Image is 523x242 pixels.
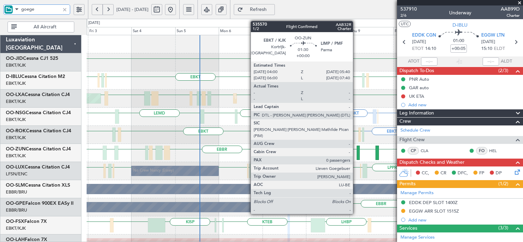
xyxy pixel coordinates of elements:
div: GAR auto [409,85,429,91]
span: OO-SLM [6,183,25,188]
span: ATOT [408,58,419,65]
a: EBKT/KJK [6,62,26,68]
a: EBKT/KJK [6,80,26,86]
div: Planned Maint Kortrijk-[GEOGRAPHIC_DATA] [235,93,315,104]
a: OO-ROKCessna Citation CJ4 [6,129,71,133]
div: EDDK DEP SLOT 1400Z [409,200,458,205]
span: Leg Information [399,109,434,117]
span: Services [399,225,417,232]
div: EGGW ARR SLOT 1515Z [409,208,459,214]
span: OO-LXA [6,92,25,97]
div: No Crew Nancy (Essey) [133,166,174,176]
a: EBBR/BRU [6,189,27,195]
div: Mon 6 [219,27,262,35]
span: (1/2) [498,180,508,187]
div: Sat 4 [131,27,175,35]
div: CP [408,147,419,154]
a: Manage Services [400,234,435,241]
span: [DATE] [481,39,495,45]
div: UK ETA [409,93,424,99]
div: Sun 5 [175,27,219,35]
div: Add new [408,217,520,223]
span: 01:00 [453,38,464,44]
span: OO-JID [6,56,23,61]
span: OO-ROK [6,129,26,133]
a: CLA [421,148,436,154]
div: Fri 3 [88,27,131,35]
div: Wed 8 [306,27,349,35]
span: EDDK CGN [412,32,436,39]
span: FP [479,170,484,177]
span: Flight Crew [399,136,425,144]
span: OO-FSX [6,219,24,224]
span: DFC, [458,170,468,177]
a: EBKT/KJK [6,117,26,123]
span: 2/6 [400,13,417,18]
span: Permits [399,180,416,188]
span: OO-LUX [6,165,25,170]
span: Crew [399,118,411,125]
a: HEL [489,148,505,154]
span: Charter [501,13,520,18]
span: [DATE] - [DATE] [116,6,149,13]
span: EGGW LTN [481,32,505,39]
span: ALDT [501,58,512,65]
span: 14:10 [425,45,436,52]
span: [DATE] [412,39,426,45]
span: Dispatch Checks and Weather [399,159,464,166]
input: --:-- [421,57,437,66]
a: EBBR/BRU [6,207,27,213]
span: D-IBLU [452,22,468,29]
a: Schedule Crew [400,127,430,134]
span: OO-ZUN [6,147,26,151]
a: EBKT/KJK [6,135,26,141]
a: EBKT/KJK [6,153,26,159]
button: Refresh [234,4,275,15]
a: OO-JIDCessna CJ1 525 [6,56,58,61]
a: OO-LAHFalcon 7X [6,237,47,242]
div: Tue 7 [263,27,306,35]
a: OO-LUXCessna Citation CJ4 [6,165,70,170]
div: Add new [408,102,520,108]
span: OO-NSG [6,110,26,115]
span: CR [441,170,446,177]
a: OO-ZUNCessna Citation CJ4 [6,147,71,151]
a: LFSN/ENC [6,171,27,177]
a: D-IBLUCessna Citation M2 [6,74,65,79]
div: [DATE] [88,20,100,26]
span: Refresh [244,7,272,12]
a: OO-LXACessna Citation CJ4 [6,92,70,97]
div: Underway [449,9,471,16]
div: Fri 10 [393,27,437,35]
a: OO-FSXFalcon 7X [6,219,47,224]
span: ETOT [412,45,423,52]
span: AAB99D [501,5,520,13]
a: OO-NSGCessna Citation CJ4 [6,110,71,115]
div: PNR Auto [409,76,429,82]
span: (3/3) [498,224,508,231]
input: Trip Account [21,4,60,14]
span: All Aircraft [18,25,72,29]
span: 537910 [400,5,417,13]
div: Thu 9 [349,27,393,35]
div: FO [476,147,487,154]
span: OO-GPE [6,201,25,206]
span: OO-LAH [6,237,25,242]
span: 15:10 [481,45,492,52]
span: (2/3) [498,67,508,74]
button: All Aircraft [8,22,74,32]
span: Dispatch To-Dos [399,67,434,75]
span: CC, [422,170,429,177]
span: D-IBLU [6,74,21,79]
button: UTC [399,21,411,27]
a: EBKT/KJK [6,98,26,105]
a: OO-GPEFalcon 900EX EASy II [6,201,74,206]
a: EBKT/KJK [6,225,26,231]
a: Manage Permits [400,190,434,197]
span: DP [496,170,502,177]
span: ELDT [494,45,505,52]
a: OO-SLMCessna Citation XLS [6,183,70,188]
